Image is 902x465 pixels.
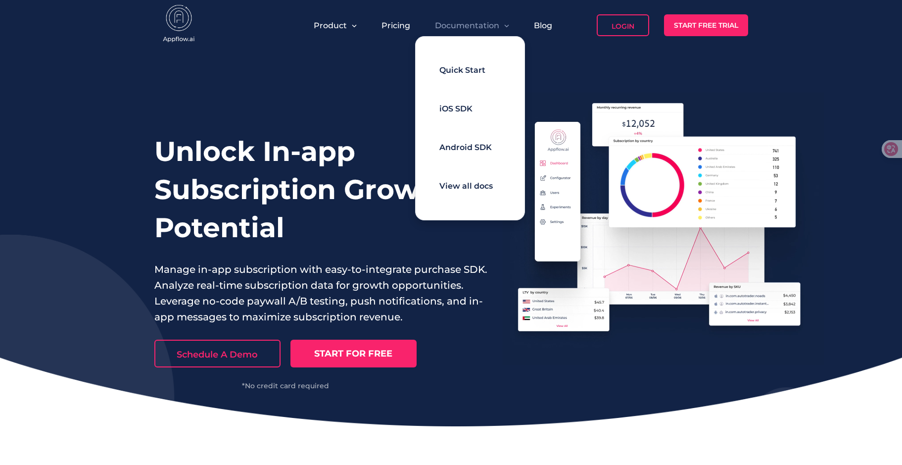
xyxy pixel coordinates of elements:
a: View all docs [439,176,501,196]
div: *No credit card required [154,382,417,389]
span: View all docs [439,181,493,191]
button: Documentation [435,21,509,30]
a: START FOR FREE [290,340,417,367]
a: Quick Start [439,60,493,80]
a: Schedule A Demo [154,340,281,367]
span: Documentation [435,21,499,30]
span: Quick Start [439,65,485,75]
a: iOS SDK [439,99,480,119]
a: Login [597,14,649,36]
a: Pricing [381,21,410,30]
span: Android SDK [439,143,492,152]
button: Product [314,21,357,30]
img: appflow.ai-logo [154,5,204,45]
span: Product [314,21,347,30]
h1: Unlock In-app Subscription Growth Potential [154,132,488,247]
a: Blog [534,21,552,30]
a: Android SDK [439,138,500,157]
span: iOS SDK [439,104,473,113]
a: Start Free Trial [664,14,748,36]
p: Manage in-app subscription with easy-to-integrate purchase SDK. Analyze real-time subscription da... [154,261,488,325]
